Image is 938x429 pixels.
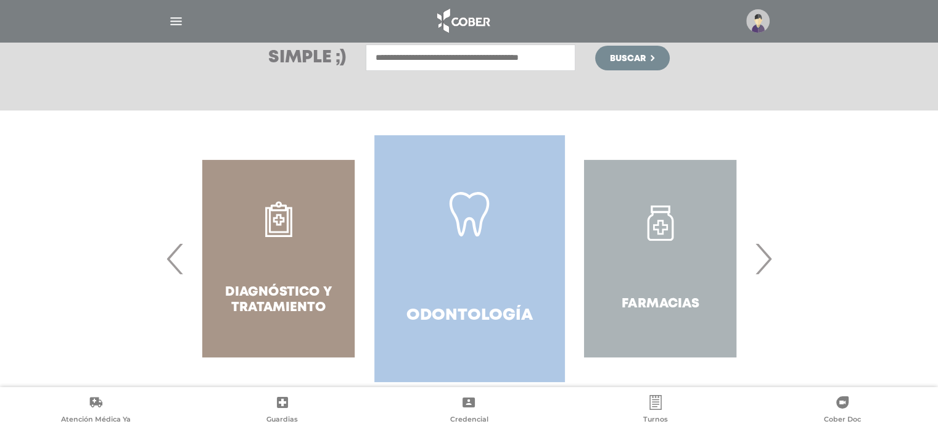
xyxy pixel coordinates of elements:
span: Buscar [610,54,646,63]
span: Atención Médica Ya [61,415,131,426]
h3: Simple ;) [268,49,346,67]
a: Guardias [189,395,376,427]
span: Turnos [643,415,668,426]
a: Cober Doc [749,395,936,427]
a: Turnos [562,395,749,427]
h4: Odontología [406,306,533,325]
button: Buscar [595,46,669,70]
a: Odontología [374,135,565,382]
a: Atención Médica Ya [2,395,189,427]
img: Cober_menu-lines-white.svg [168,14,184,29]
img: logo_cober_home-white.png [430,6,495,36]
a: Credencial [376,395,562,427]
span: Cober Doc [824,415,861,426]
span: Next [751,225,775,292]
span: Credencial [450,415,488,426]
span: Guardias [266,415,298,426]
img: profile-placeholder.svg [746,9,770,33]
span: Previous [163,225,187,292]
